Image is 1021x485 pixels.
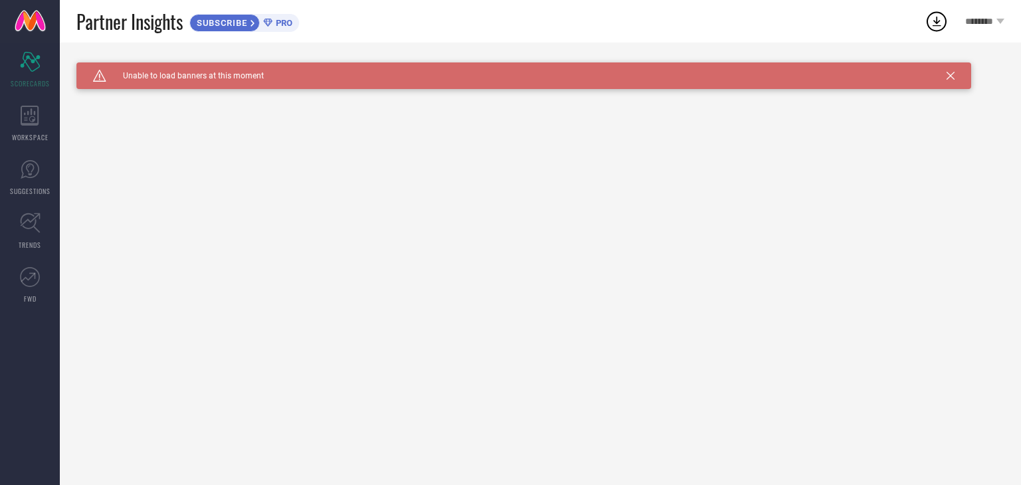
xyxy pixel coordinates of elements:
span: SUBSCRIBE [190,18,251,28]
span: SCORECARDS [11,78,50,88]
a: SUBSCRIBEPRO [189,11,299,32]
span: PRO [273,18,292,28]
div: Open download list [925,9,949,33]
span: Partner Insights [76,8,183,35]
span: TRENDS [19,240,41,250]
div: Unable to load filters at this moment. Please try later. [76,62,1004,73]
span: Unable to load banners at this moment [106,71,264,80]
span: WORKSPACE [12,132,49,142]
span: SUGGESTIONS [10,186,51,196]
span: FWD [24,294,37,304]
